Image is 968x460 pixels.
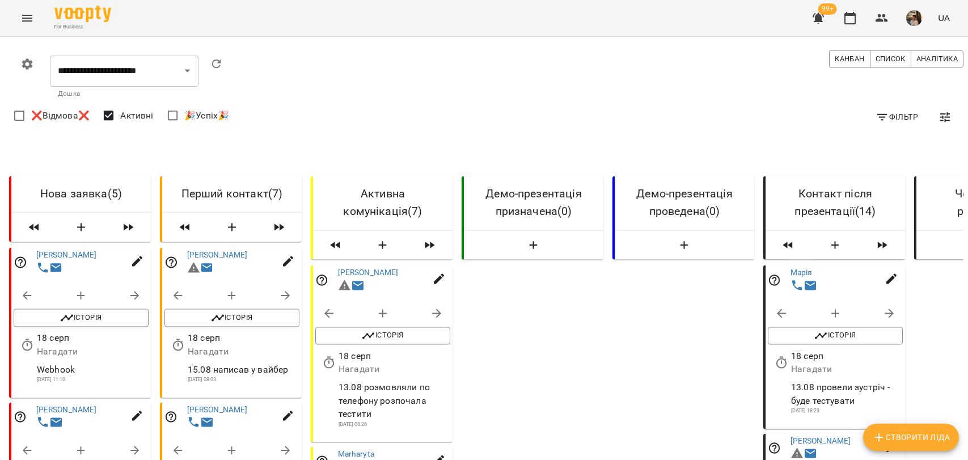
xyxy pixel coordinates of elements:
h6: Контакт після презентації ( 14 ) [775,185,896,221]
a: [PERSON_NAME] [36,404,97,413]
button: Menu [14,5,41,32]
svg: Відповідальний співробітник не заданий [14,255,27,269]
a: [PERSON_NAME] [187,250,248,259]
p: Нагадати [188,345,299,358]
p: Webhook [37,362,149,376]
button: Створити Ліда [57,217,105,237]
button: Канбан [829,50,870,67]
p: 13.08 розмовляли по телефону розпочала тестити [339,381,450,421]
a: Marharyta [338,449,374,458]
button: Фільтр [871,107,923,127]
a: Марія [791,268,813,277]
span: Пересунути лідів з колонки [110,217,146,237]
button: Створити Ліда [619,235,750,255]
p: 13.08 провели зустріч - буде тестувати [791,381,903,407]
svg: Відповідальний співробітник не заданий [164,255,178,269]
h6: Перший контакт ( 7 ) [171,185,293,202]
span: For Business [54,23,111,31]
button: Створити Ліда [811,235,860,255]
span: ❌Відмова❌ [31,109,90,123]
button: Створити Ліда [358,235,407,255]
h6: Активна комунікація ( 7 ) [322,185,443,221]
svg: Невірний формат телефону 0985412060 [791,446,804,460]
p: 15.08 написав у вайбер [188,362,299,376]
p: [DATE] 08:26 [339,420,450,428]
p: 18 серп [188,331,299,345]
svg: Відповідальний співробітник не заданий [768,441,781,455]
button: UA [933,7,954,28]
span: Створити Ліда [872,431,950,444]
span: Історія [321,329,445,343]
p: Нагадати [37,345,149,358]
img: 667c661dbb1374cb219499a1f67010c8.jpg [906,10,922,26]
button: Створити Ліда [468,235,599,255]
span: Історія [170,311,294,324]
span: Пересунути лідів з колонки [412,235,448,255]
button: Історія [315,327,450,345]
svg: Відповідальний співробітник не заданий [164,410,178,424]
img: Voopty Logo [54,6,111,22]
p: [DATE] 11:10 [37,376,149,384]
button: Список [870,50,911,67]
span: 🎉Успіх🎉 [184,109,229,123]
a: [PERSON_NAME] [338,268,399,277]
span: Активні [120,109,153,123]
p: 18 серп [37,331,149,345]
p: [DATE] 18:23 [791,407,903,415]
span: Пересунути лідів з колонки [864,235,901,255]
svg: Відповідальний співробітник не заданий [14,410,27,424]
h6: Демо-презентація призначена ( 0 ) [473,185,594,221]
span: Канбан [835,53,864,65]
button: Аналітика [911,50,963,67]
svg: Невірний формат телефону 0932464715 [338,278,352,292]
h6: Нова заявка ( 5 ) [20,185,142,202]
h6: Демо-презентація проведена ( 0 ) [624,185,745,221]
a: [PERSON_NAME] [36,250,97,259]
a: [PERSON_NAME] [187,404,248,413]
p: Нагадати [791,362,903,376]
span: Історія [773,329,897,343]
button: Історія [14,309,149,327]
span: Аналітика [916,53,958,65]
span: Пересунути лідів з колонки [16,217,52,237]
p: 18 серп [339,349,450,362]
svg: Невірний формат телефону 0504331909 [187,260,201,274]
p: [DATE] 08:03 [188,376,299,384]
p: 18 серп [791,349,903,362]
span: 99+ [818,3,837,15]
button: Створити Ліда [863,424,959,451]
span: Пересунути лідів з колонки [318,235,354,255]
button: Історія [768,327,903,345]
span: Пересунути лідів з колонки [167,217,203,237]
span: Фільтр [876,110,918,124]
svg: Відповідальний співробітник не заданий [315,273,329,286]
span: Список [876,53,906,65]
button: Історія [164,309,299,327]
span: UA [938,12,950,24]
span: Пересунути лідів з колонки [770,235,806,255]
p: Дошка [58,88,191,100]
button: Створити Ліда [208,217,256,237]
p: Нагадати [339,362,450,376]
svg: Відповідальний співробітник не заданий [768,273,781,286]
a: [PERSON_NAME] [791,436,851,445]
span: Пересунути лідів з колонки [261,217,297,237]
span: Історія [19,311,143,324]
